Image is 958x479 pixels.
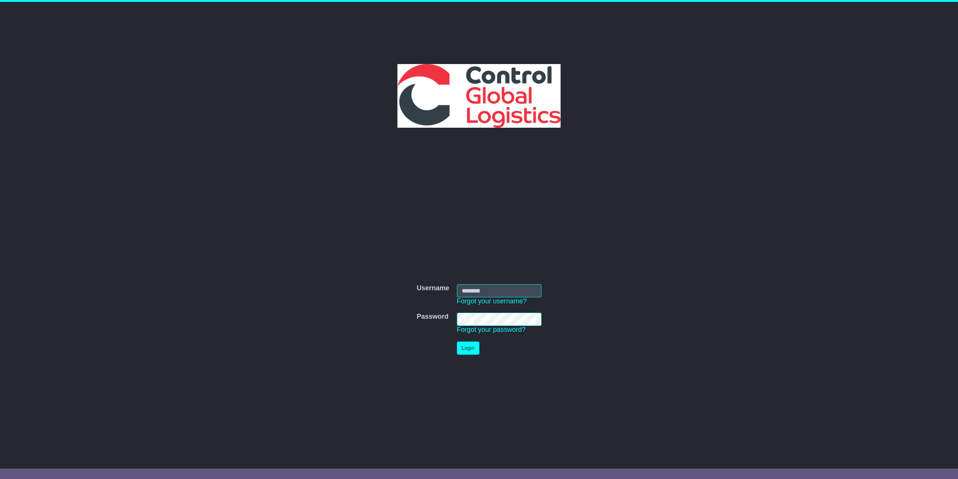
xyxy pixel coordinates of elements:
[417,313,448,321] label: Password
[397,64,560,128] img: Control Global Logistics PTY LTD
[417,284,449,292] label: Username
[457,342,479,355] button: Login
[457,326,526,333] a: Forgot your password?
[457,297,527,305] a: Forgot your username?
